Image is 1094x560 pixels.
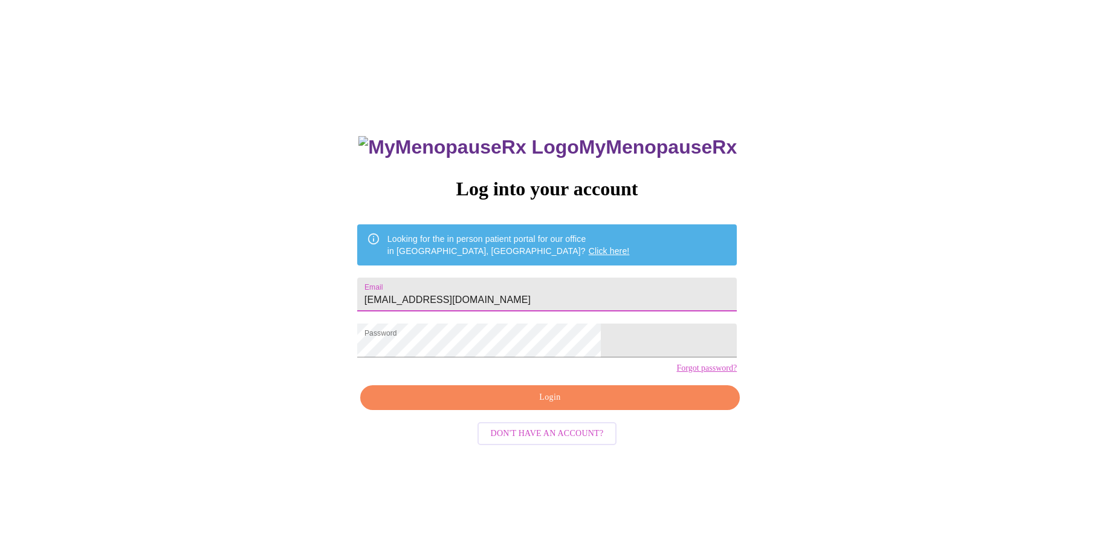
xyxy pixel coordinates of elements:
span: Login [374,390,726,405]
span: Don't have an account? [491,426,604,441]
div: Looking for the in person patient portal for our office in [GEOGRAPHIC_DATA], [GEOGRAPHIC_DATA]? [387,228,630,262]
a: Forgot password? [676,363,737,373]
img: MyMenopauseRx Logo [358,136,578,158]
h3: MyMenopauseRx [358,136,737,158]
button: Login [360,385,740,410]
button: Don't have an account? [477,422,617,446]
a: Don't have an account? [474,428,620,438]
h3: Log into your account [357,178,737,200]
a: Click here! [589,246,630,256]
